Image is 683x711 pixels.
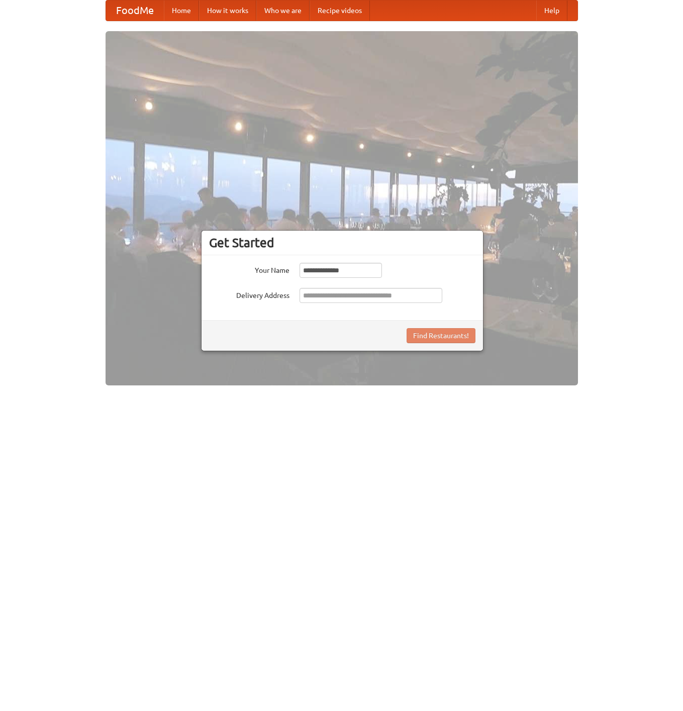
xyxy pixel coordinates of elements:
[164,1,199,21] a: Home
[209,288,289,300] label: Delivery Address
[407,328,475,343] button: Find Restaurants!
[209,263,289,275] label: Your Name
[209,235,475,250] h3: Get Started
[536,1,567,21] a: Help
[106,1,164,21] a: FoodMe
[199,1,256,21] a: How it works
[310,1,370,21] a: Recipe videos
[256,1,310,21] a: Who we are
